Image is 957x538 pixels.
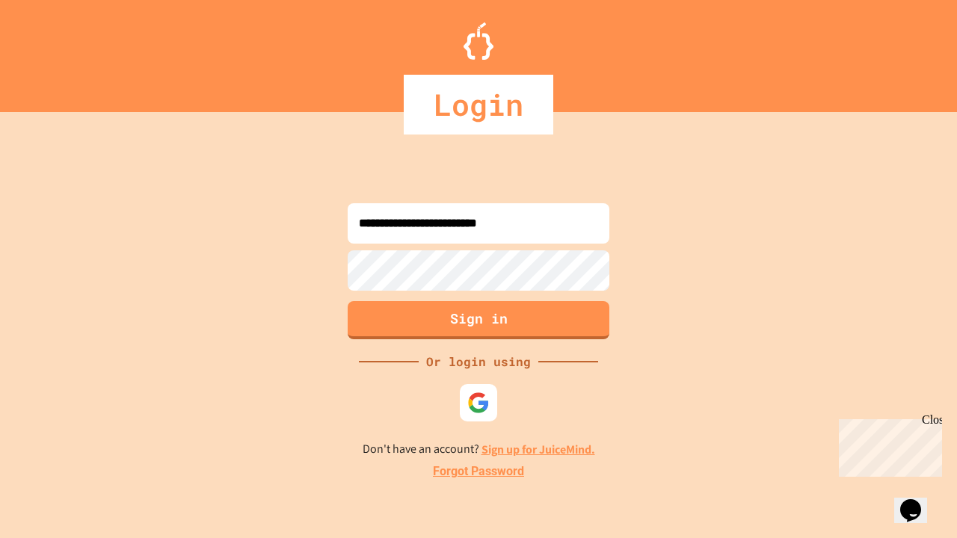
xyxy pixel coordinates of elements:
img: google-icon.svg [467,392,490,414]
div: Or login using [419,353,538,371]
button: Sign in [348,301,609,339]
iframe: chat widget [833,413,942,477]
div: Login [404,75,553,134]
a: Sign up for JuiceMind. [481,442,595,457]
a: Forgot Password [433,463,524,480]
p: Don't have an account? [363,440,595,459]
iframe: chat widget [894,478,942,523]
img: Logo.svg [464,22,493,60]
div: Chat with us now!Close [6,6,103,95]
